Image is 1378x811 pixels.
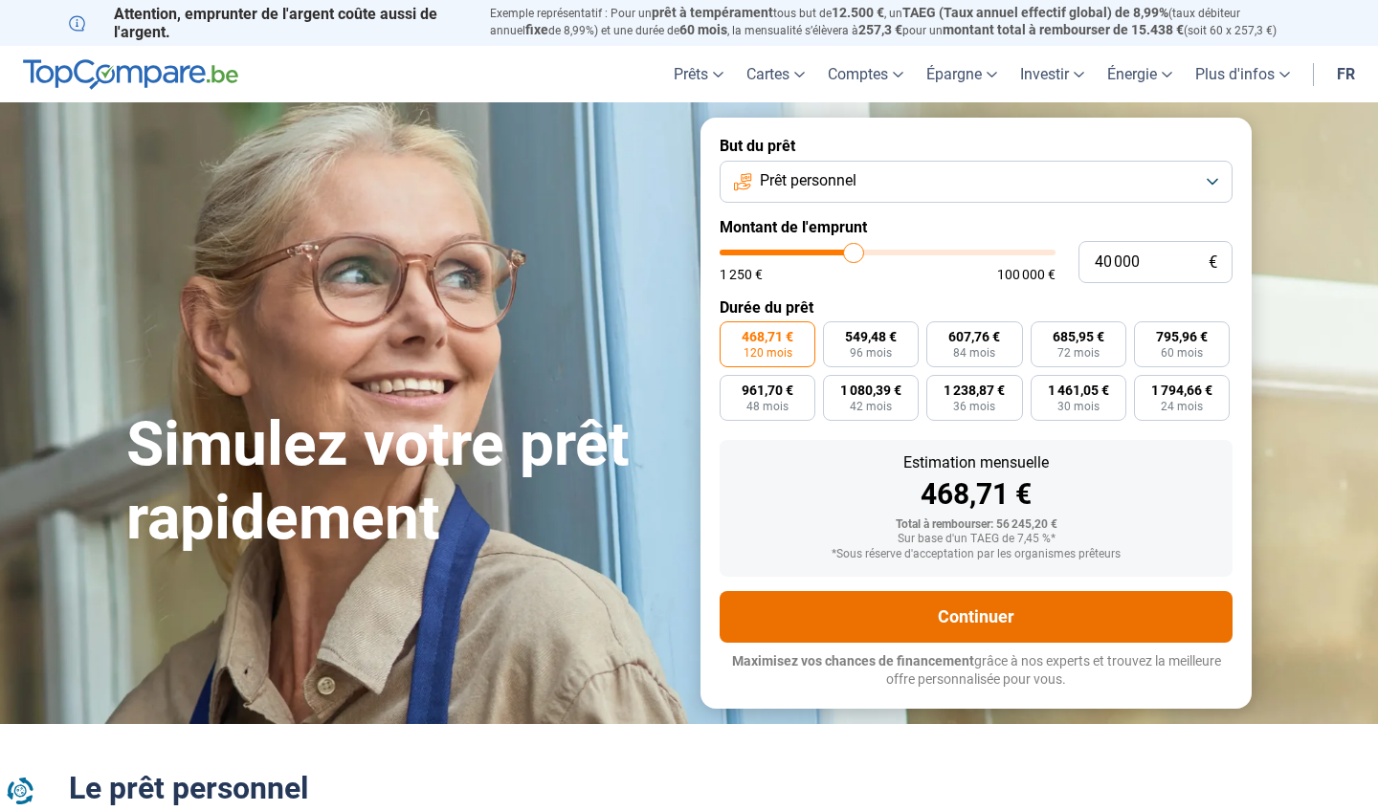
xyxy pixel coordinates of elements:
[720,298,1233,317] label: Durée du prêt
[679,22,727,37] span: 60 mois
[1009,46,1096,102] a: Investir
[720,268,763,281] span: 1 250 €
[652,5,773,20] span: prêt à tempérament
[997,268,1056,281] span: 100 000 €
[948,330,1000,343] span: 607,76 €
[525,22,548,37] span: fixe
[1325,46,1367,102] a: fr
[720,218,1233,236] label: Montant de l'emprunt
[1048,384,1109,397] span: 1 461,05 €
[953,347,995,359] span: 84 mois
[1053,330,1104,343] span: 685,95 €
[732,653,974,669] span: Maximisez vos chances de financement
[69,770,1309,806] h2: Le prêt personnel
[69,5,467,41] p: Attention, emprunter de l'argent coûte aussi de l'argent.
[816,46,915,102] a: Comptes
[1151,384,1212,397] span: 1 794,66 €
[1156,330,1208,343] span: 795,96 €
[126,408,678,556] h1: Simulez votre prêt rapidement
[1057,347,1100,359] span: 72 mois
[742,330,793,343] span: 468,71 €
[735,480,1217,509] div: 468,71 €
[1184,46,1301,102] a: Plus d'infos
[742,384,793,397] span: 961,70 €
[1161,347,1203,359] span: 60 mois
[735,518,1217,532] div: Total à rembourser: 56 245,20 €
[845,330,897,343] span: 549,48 €
[735,548,1217,561] div: *Sous réserve d'acceptation par les organismes prêteurs
[720,137,1233,155] label: But du prêt
[832,5,884,20] span: 12.500 €
[735,455,1217,471] div: Estimation mensuelle
[720,591,1233,643] button: Continuer
[1057,401,1100,412] span: 30 mois
[735,46,816,102] a: Cartes
[943,22,1184,37] span: montant total à rembourser de 15.438 €
[744,347,792,359] span: 120 mois
[944,384,1005,397] span: 1 238,87 €
[490,5,1309,39] p: Exemple représentatif : Pour un tous but de , un (taux débiteur annuel de 8,99%) et une durée de ...
[858,22,902,37] span: 257,3 €
[915,46,1009,102] a: Épargne
[953,401,995,412] span: 36 mois
[1209,254,1217,271] span: €
[720,161,1233,203] button: Prêt personnel
[735,533,1217,546] div: Sur base d'un TAEG de 7,45 %*
[760,170,856,191] span: Prêt personnel
[746,401,789,412] span: 48 mois
[850,401,892,412] span: 42 mois
[23,59,238,90] img: TopCompare
[662,46,735,102] a: Prêts
[850,347,892,359] span: 96 mois
[720,652,1233,690] p: grâce à nos experts et trouvez la meilleure offre personnalisée pour vous.
[840,384,901,397] span: 1 080,39 €
[1161,401,1203,412] span: 24 mois
[1096,46,1184,102] a: Énergie
[902,5,1168,20] span: TAEG (Taux annuel effectif global) de 8,99%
